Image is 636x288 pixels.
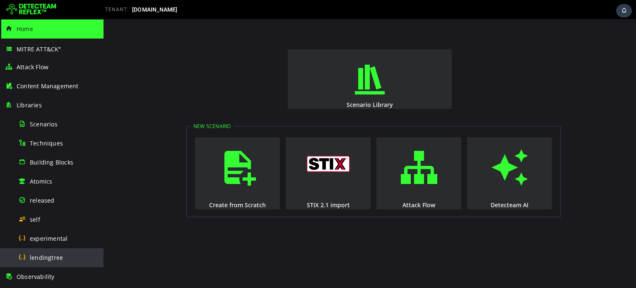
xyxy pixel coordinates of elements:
[17,273,55,281] span: Observability
[17,25,33,33] span: Home
[91,182,177,190] div: Create from Scratch
[273,118,358,190] button: Attack Flow
[30,177,52,185] span: Atomics
[364,118,448,190] button: Detecteam AI
[92,118,176,190] button: Create from Scratch
[30,215,40,223] span: self
[17,82,79,90] span: Content Management
[30,139,63,147] span: Techniques
[6,3,56,16] img: Detecteam logo
[105,7,129,12] span: TENANT:
[616,4,632,17] div: Task Notifications
[17,101,42,109] span: Libraries
[30,120,58,128] span: Scenarios
[30,235,67,242] span: experimental
[183,82,349,90] div: Scenario Library
[182,118,267,190] button: STIX 2.1 import
[87,104,130,111] legend: New Scenario
[272,182,359,190] div: Attack Flow
[363,182,449,190] div: Detecteam AI
[181,182,268,190] div: STIX 2.1 import
[58,46,61,50] sup: ®
[30,196,55,204] span: released
[184,30,348,90] button: Scenario Library
[30,158,73,166] span: Building Blocks
[17,45,61,53] span: MITRE ATT&CK
[30,254,63,261] span: lendingtree
[203,137,246,153] img: logo_stix.svg
[17,63,48,71] span: Attack Flow
[132,6,178,13] span: [DOMAIN_NAME]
